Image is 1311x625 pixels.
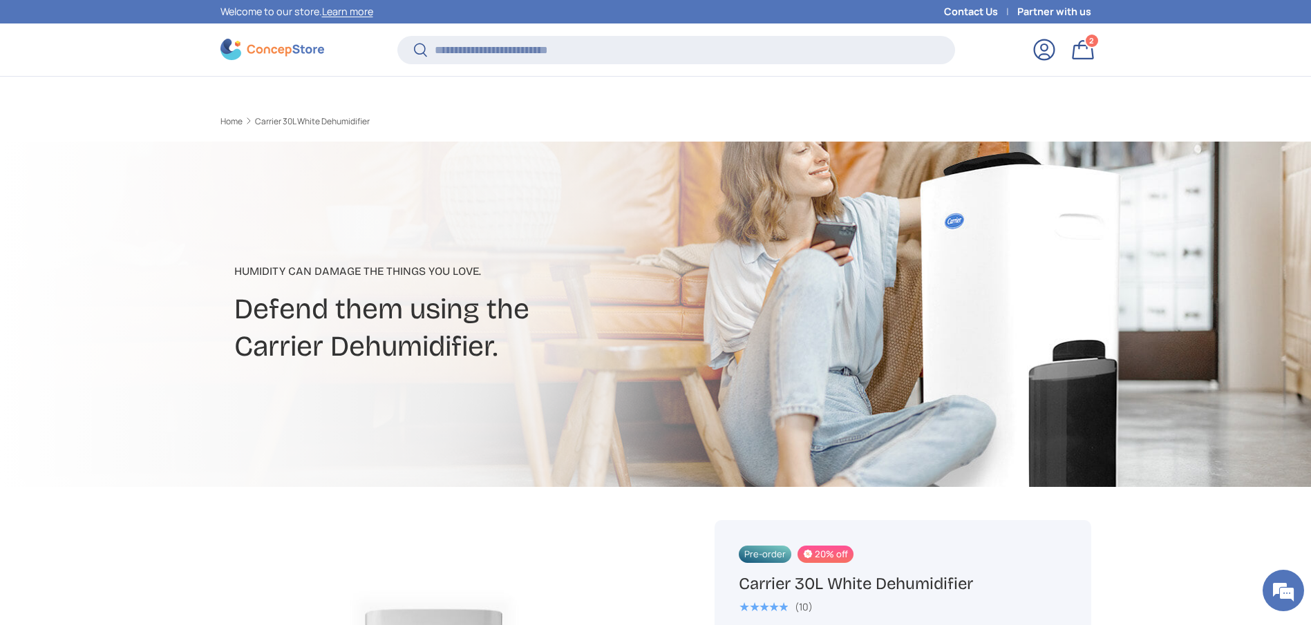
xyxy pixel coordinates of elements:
[234,263,765,280] p: Humidity can damage the things you love.
[255,117,370,126] a: Carrier 30L White Dehumidifier
[234,291,765,365] h2: Defend them using the Carrier Dehumidifier.
[1017,4,1091,19] a: Partner with us
[739,600,788,614] span: ★★★★★
[220,39,324,60] img: ConcepStore
[739,601,788,613] div: 5.0 out of 5.0 stars
[795,602,813,612] div: (10)
[220,4,373,19] p: Welcome to our store.
[322,5,373,18] a: Learn more
[1089,35,1094,46] span: 2
[739,546,791,563] span: Pre-order
[220,115,682,128] nav: Breadcrumbs
[739,598,813,613] a: 5.0 out of 5.0 stars (10)
[739,573,1066,595] h1: Carrier 30L White Dehumidifier
[220,117,243,126] a: Home
[944,4,1017,19] a: Contact Us
[798,546,853,563] span: 20% off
